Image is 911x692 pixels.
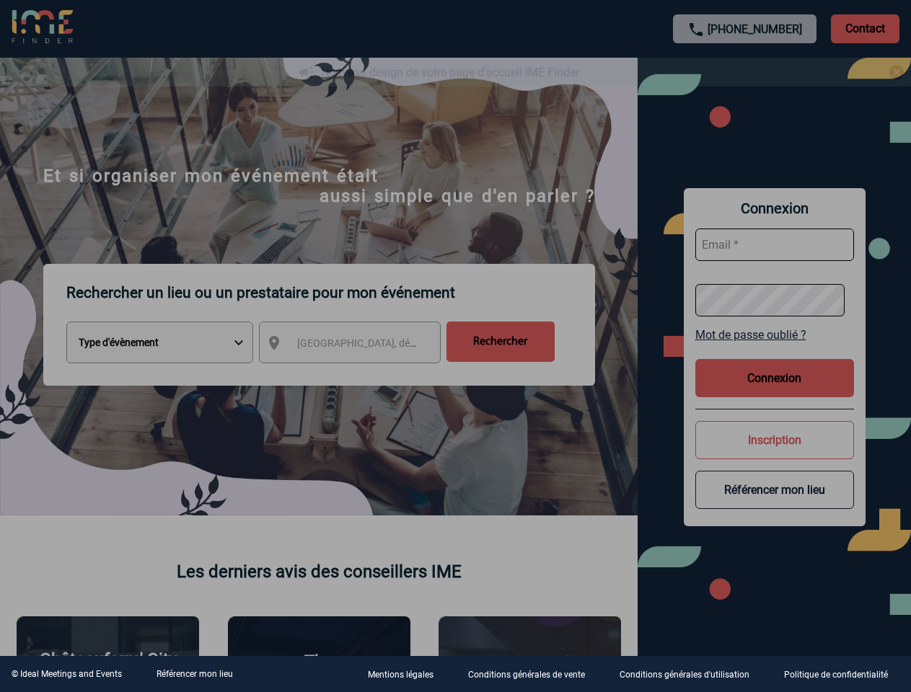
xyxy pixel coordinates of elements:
[784,670,888,680] p: Politique de confidentialité
[12,669,122,679] div: © Ideal Meetings and Events
[157,669,233,679] a: Référencer mon lieu
[773,667,911,681] a: Politique de confidentialité
[468,670,585,680] p: Conditions générales de vente
[368,670,434,680] p: Mentions légales
[457,667,608,681] a: Conditions générales de vente
[620,670,749,680] p: Conditions générales d'utilisation
[608,667,773,681] a: Conditions générales d'utilisation
[356,667,457,681] a: Mentions légales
